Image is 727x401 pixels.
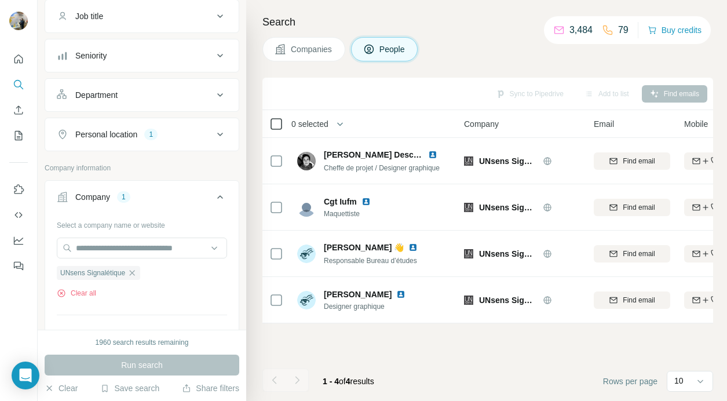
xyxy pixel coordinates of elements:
span: UNsens Signalétique [479,202,537,213]
p: Company information [45,163,239,173]
div: 1960 search results remaining [96,337,189,348]
img: Avatar [297,245,316,263]
div: Department [75,89,118,101]
span: 0 selected [291,118,328,130]
span: UNsens Signalétique [479,248,537,260]
button: Quick start [9,49,28,70]
p: 3,484 [569,23,593,37]
button: Department [45,81,239,109]
img: LinkedIn logo [396,290,405,299]
button: Find email [594,291,670,309]
p: 10 [674,375,684,387]
span: Responsable Bureau d’études [324,257,417,265]
span: People [379,43,406,55]
img: LinkedIn logo [428,150,437,159]
button: Search [9,74,28,95]
div: Personal location [75,129,137,140]
span: Designer graphique [324,301,419,312]
span: Company [464,118,499,130]
span: Companies [291,43,333,55]
span: results [323,377,374,386]
span: UNsens Signalétique [60,268,125,278]
button: Seniority [45,42,239,70]
button: Buy credits [648,22,702,38]
button: Save search [100,382,159,394]
span: Find email [623,249,655,259]
button: Feedback [9,256,28,276]
div: Open Intercom Messenger [12,362,39,389]
span: Find email [623,202,655,213]
div: Seniority [75,50,107,61]
span: UNsens Signalétique [479,155,537,167]
span: Maquettiste [324,209,385,219]
button: Clear [45,382,78,394]
img: Avatar [297,291,316,309]
button: Personal location1 [45,121,239,148]
div: Select a company name or website [57,216,227,231]
span: Mobile [684,118,708,130]
div: 1 [117,192,130,202]
img: Avatar [9,12,28,30]
img: Logo of UNsens Signalétique [464,156,473,166]
span: UNsens Signalétique [479,294,537,306]
button: Use Surfe on LinkedIn [9,179,28,200]
span: 1 - 4 [323,377,339,386]
button: Find email [594,199,670,216]
span: Find email [623,156,655,166]
img: Logo of UNsens Signalétique [464,203,473,212]
img: Avatar [297,152,316,170]
span: Email [594,118,614,130]
div: 1 [144,129,158,140]
span: 4 [346,377,350,386]
button: Find email [594,245,670,263]
span: Find email [623,295,655,305]
img: Avatar [297,198,316,217]
p: 79 [618,23,629,37]
span: [PERSON_NAME] [324,289,392,300]
button: My lists [9,125,28,146]
button: Find email [594,152,670,170]
button: Dashboard [9,230,28,251]
button: Job title [45,2,239,30]
img: Logo of UNsens Signalétique [464,249,473,258]
button: Clear all [57,288,96,298]
span: Rows per page [603,376,657,387]
button: Enrich CSV [9,100,28,121]
img: LinkedIn logo [408,243,418,252]
img: Logo of UNsens Signalétique [464,296,473,305]
div: Job title [75,10,103,22]
span: Cheffe de projet / Designer graphique [324,164,440,172]
span: [PERSON_NAME] Descousis [324,150,434,159]
span: [PERSON_NAME] 👋 [324,242,404,253]
h4: Search [262,14,713,30]
img: LinkedIn logo [361,197,371,206]
button: Company1 [45,183,239,216]
button: Use Surfe API [9,205,28,225]
span: of [339,377,346,386]
span: Cgt Iufm [324,196,357,207]
div: Company [75,191,110,203]
button: Share filters [182,382,239,394]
